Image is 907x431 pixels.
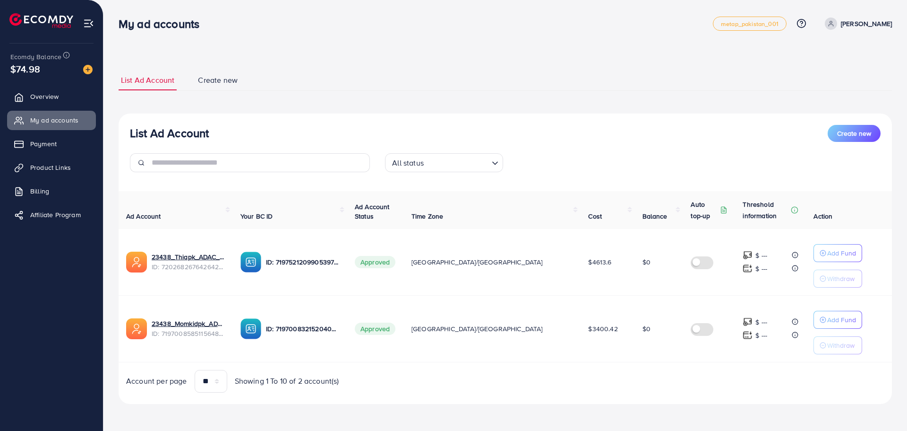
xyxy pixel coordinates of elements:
span: Overview [30,92,59,101]
input: Search for option [427,154,488,170]
span: [GEOGRAPHIC_DATA]/[GEOGRAPHIC_DATA] [411,324,543,334]
p: Threshold information [743,199,789,221]
p: Auto top-up [691,199,718,221]
span: metap_pakistan_001 [721,21,779,27]
img: top-up amount [743,250,753,260]
a: 23438_Momkidpk_ADAC_1675684161705 [152,319,225,328]
p: ID: 7197008321520402434 [266,323,340,334]
a: Payment [7,134,96,153]
a: metap_pakistan_001 [713,17,787,31]
span: Create new [198,75,238,86]
span: Account per page [126,376,187,387]
p: Withdraw [827,273,855,284]
span: Ad Account Status [355,202,390,221]
img: top-up amount [743,264,753,273]
button: Withdraw [813,270,862,288]
span: $0 [642,257,650,267]
img: menu [83,18,94,29]
p: Withdraw [827,340,855,351]
span: Ad Account [126,211,161,221]
span: $74.98 [10,62,40,76]
p: Add Fund [827,247,856,259]
a: Billing [7,182,96,201]
p: [PERSON_NAME] [841,18,892,29]
div: <span class='underline'>23438_Thiapk_ADAC_1677011044986</span></br>7202682676426424321 [152,252,225,272]
img: logo [9,13,73,28]
span: Billing [30,186,49,196]
iframe: Chat [867,388,900,424]
a: 23438_Thiapk_ADAC_1677011044986 [152,252,225,262]
img: ic-ba-acc.ded83a64.svg [240,318,261,339]
div: <span class='underline'>23438_Momkidpk_ADAC_1675684161705</span></br>7197008585115648001 [152,319,225,338]
span: Approved [355,323,395,335]
span: ID: 7202682676426424321 [152,262,225,272]
p: $ --- [755,263,767,274]
span: Affiliate Program [30,210,81,220]
span: Showing 1 To 10 of 2 account(s) [235,376,339,387]
span: My ad accounts [30,115,78,125]
h3: My ad accounts [119,17,207,31]
img: ic-ads-acc.e4c84228.svg [126,318,147,339]
span: Your BC ID [240,211,273,221]
img: top-up amount [743,317,753,327]
span: Balance [642,211,667,221]
p: $ --- [755,317,767,328]
span: Ecomdy Balance [10,52,61,62]
span: $3400.42 [588,324,617,334]
a: My ad accounts [7,111,96,130]
p: $ --- [755,330,767,341]
span: List Ad Account [121,75,174,86]
span: $0 [642,324,650,334]
img: image [83,65,93,74]
span: Time Zone [411,211,443,221]
button: Withdraw [813,336,862,354]
a: [PERSON_NAME] [821,18,892,30]
img: ic-ads-acc.e4c84228.svg [126,252,147,273]
a: Overview [7,87,96,106]
img: top-up amount [743,330,753,340]
span: Cost [588,211,602,221]
button: Add Fund [813,311,862,329]
button: Add Fund [813,244,862,262]
img: ic-ba-acc.ded83a64.svg [240,252,261,273]
span: Create new [837,129,871,138]
h3: List Ad Account [130,126,209,140]
span: Approved [355,256,395,268]
span: Action [813,211,832,221]
span: All status [390,156,426,170]
button: Create new [828,125,881,142]
p: $ --- [755,250,767,261]
a: Affiliate Program [7,205,96,224]
span: $4613.6 [588,257,611,267]
a: Product Links [7,158,96,177]
span: Payment [30,139,57,149]
div: Search for option [385,153,503,172]
span: ID: 7197008585115648001 [152,329,225,338]
span: [GEOGRAPHIC_DATA]/[GEOGRAPHIC_DATA] [411,257,543,267]
span: Product Links [30,163,71,172]
p: ID: 7197521209905397762 [266,256,340,268]
p: Add Fund [827,314,856,325]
